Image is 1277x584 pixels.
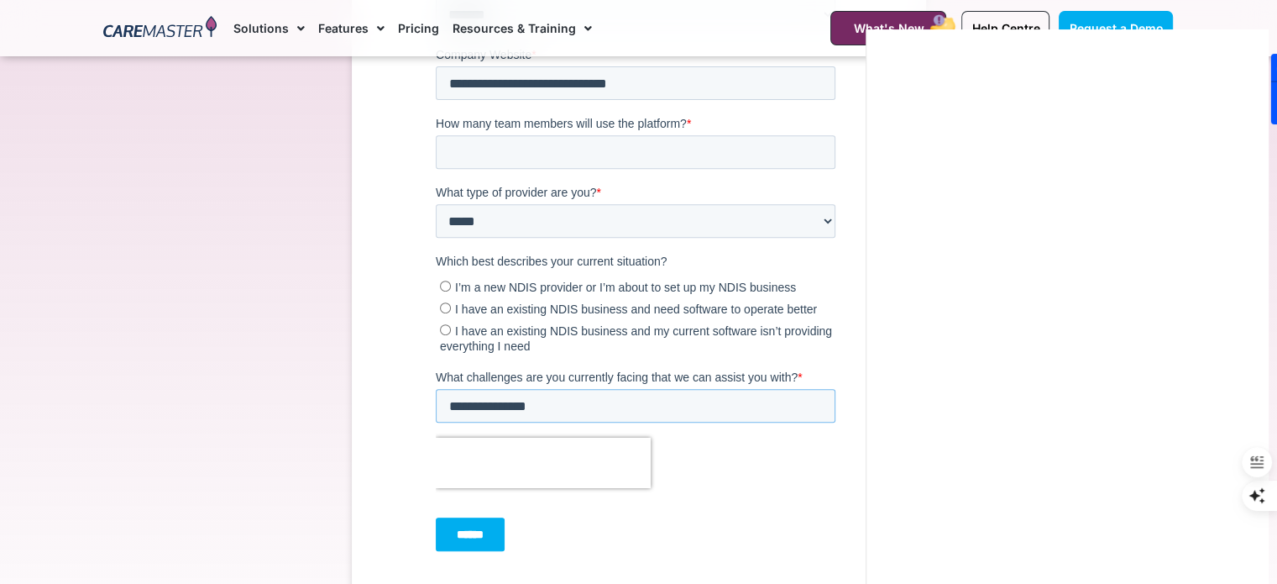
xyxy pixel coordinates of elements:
[853,21,924,35] span: What's New
[961,11,1049,45] a: Help Centre
[1059,11,1173,45] a: Request a Demo
[830,11,946,45] a: What's New
[103,16,217,41] img: CareMaster Logo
